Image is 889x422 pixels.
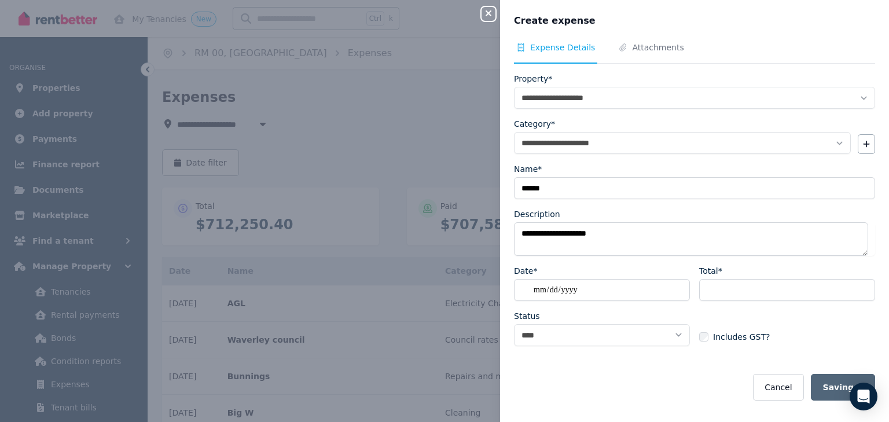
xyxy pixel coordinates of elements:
label: Name* [514,163,542,175]
span: Expense Details [530,42,595,53]
label: Status [514,310,540,322]
label: Description [514,208,560,220]
label: Property* [514,73,552,85]
label: Total* [699,265,722,277]
span: Create expense [514,14,596,28]
label: Date* [514,265,537,277]
nav: Tabs [514,42,875,64]
button: Cancel [753,374,803,401]
label: Category* [514,118,555,130]
input: Includes GST? [699,332,708,342]
span: Includes GST? [713,331,770,343]
span: Attachments [632,42,684,53]
div: Open Intercom Messenger [850,383,877,410]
